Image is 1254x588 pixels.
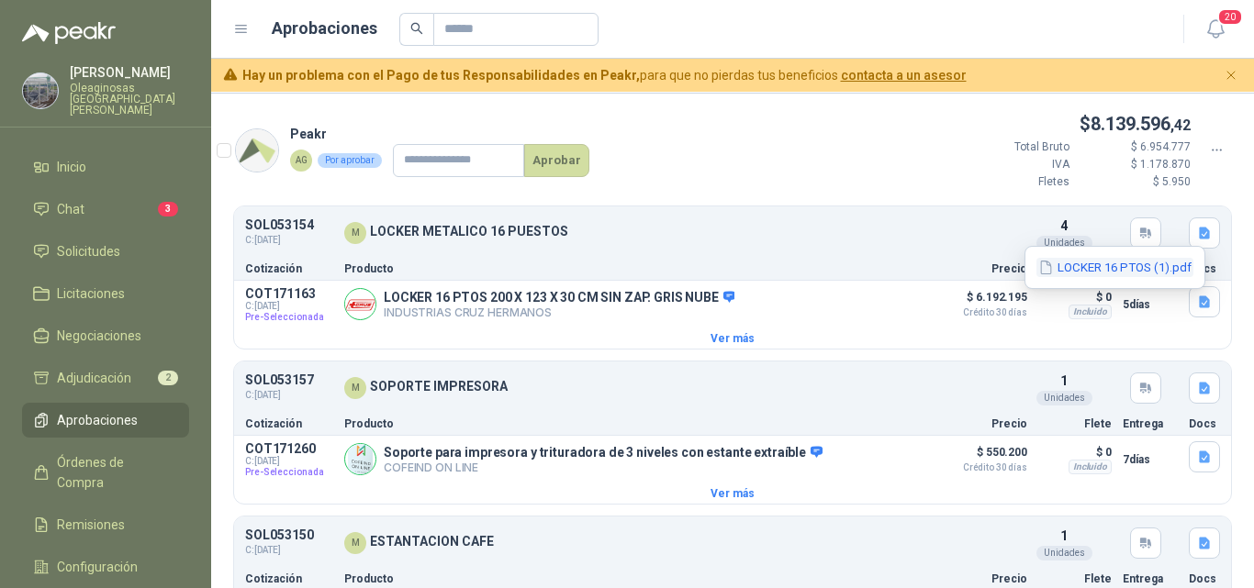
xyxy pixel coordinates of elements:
[57,452,172,493] span: Órdenes de Compra
[22,234,189,269] a: Solicitudes
[245,573,333,584] p: Cotización
[290,124,589,144] p: Peakr
[22,318,189,353] a: Negociaciones
[935,463,1027,472] span: Crédito 30 días
[22,192,189,227] a: Chat3
[1060,371,1068,391] p: 1
[57,368,131,388] span: Adjudicación
[57,157,86,177] span: Inicio
[22,549,189,584] a: Configuración
[22,22,116,44] img: Logo peakr
[344,573,924,584] p: Producto
[344,222,366,244] div: M
[245,286,333,301] p: COT171163
[1123,573,1178,584] p: Entrega
[344,532,366,554] div: M
[370,535,494,549] p: ESTANTACION CAFE
[1038,441,1112,463] p: $ 0
[245,312,333,323] span: Pre-Seleccionada
[1123,418,1178,429] p: Entrega
[234,483,1231,504] button: Ver más
[1220,64,1243,87] button: Cerrar
[935,418,1027,429] p: Precio
[245,456,333,467] span: C: [DATE]
[935,286,1027,317] p: $ 6.192.195
[1036,546,1092,560] div: Unidades
[22,507,189,542] a: Remisiones
[22,403,189,438] a: Aprobaciones
[1036,391,1092,405] div: Unidades
[57,199,84,219] span: Chat
[524,144,589,177] button: Aprobar
[242,65,967,85] span: para que no pierdas tus beneficios
[22,445,189,500] a: Órdenes de Compra
[935,573,1027,584] p: Precio
[344,418,924,429] p: Producto
[245,301,333,312] span: C: [DATE]
[370,380,508,394] p: SOPORTE IMPRESORA
[384,460,823,474] p: COFEIND ON LINE
[410,22,423,35] span: search
[935,263,1027,274] p: Precio
[841,68,967,83] a: contacta a un asesor
[1038,418,1112,429] p: Flete
[245,528,333,542] p: SOL053150
[1080,173,1191,191] p: $ 5.950
[1123,294,1178,316] p: 5 días
[22,361,189,395] a: Adjudicación2
[959,173,1069,191] p: Fletes
[1036,258,1193,277] button: LOCKER 16 PTOS (1).pdf
[1069,305,1112,319] div: Incluido
[1217,8,1243,26] span: 20
[57,241,120,261] span: Solicitudes
[57,515,125,535] span: Remisiones
[959,110,1191,139] p: $
[22,150,189,184] a: Inicio
[272,16,377,41] h1: Aprobaciones
[370,225,568,239] p: LOCKER METALICO 16 PUESTOS
[245,388,333,403] span: C: [DATE]
[1080,139,1191,156] p: $ 6.954.777
[384,445,823,461] p: Soporte para impresora y trituradora de 3 niveles con estante extraíble
[23,73,58,108] img: Company Logo
[57,283,125,304] span: Licitaciones
[1060,526,1068,546] p: 1
[22,276,189,311] a: Licitaciones
[1123,449,1178,471] p: 7 días
[57,410,138,430] span: Aprobaciones
[1038,573,1112,584] p: Flete
[236,129,278,172] img: Company Logo
[57,326,141,346] span: Negociaciones
[70,66,189,79] p: [PERSON_NAME]
[158,371,178,385] span: 2
[1189,418,1220,429] p: Docs
[245,218,333,232] p: SOL053154
[959,139,1069,156] p: Total Bruto
[1199,13,1232,46] button: 20
[344,377,366,399] div: M
[1091,113,1191,135] span: 8.139.596
[1038,286,1112,308] p: $ 0
[245,263,333,274] p: Cotización
[234,328,1231,349] button: Ver más
[245,233,333,248] span: C: [DATE]
[245,373,333,387] p: SOL053157
[57,557,138,577] span: Configuración
[158,202,178,216] span: 3
[935,441,1027,472] p: $ 550.200
[345,289,375,319] img: Company Logo
[1036,236,1092,250] div: Unidades
[345,444,375,474] img: Company Logo
[245,467,333,478] span: Pre-Seleccionada
[935,308,1027,317] span: Crédito 30 días
[959,156,1069,173] p: IVA
[318,153,382,168] div: Por aprobar
[1060,216,1068,236] p: 4
[70,83,189,116] p: Oleaginosas [GEOGRAPHIC_DATA][PERSON_NAME]
[1080,156,1191,173] p: $ 1.178.870
[245,441,333,456] p: COT171260
[290,150,312,172] div: AG
[1069,460,1112,474] div: Incluido
[242,68,640,83] b: Hay un problema con el Pago de tus Responsabilidades en Peakr,
[245,543,333,558] span: C: [DATE]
